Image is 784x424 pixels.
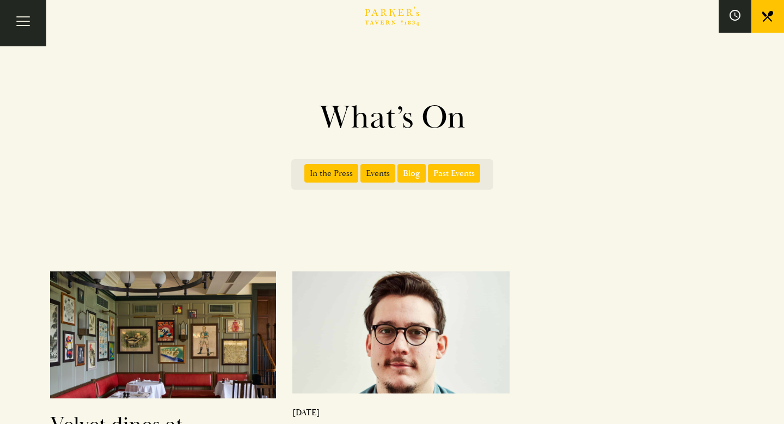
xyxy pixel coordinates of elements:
[82,98,702,137] h1: What’s On
[292,405,510,421] p: [DATE]
[304,164,358,183] span: In the Press
[428,164,480,183] span: Past Events
[397,164,426,183] span: Blog
[360,164,395,183] span: Events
